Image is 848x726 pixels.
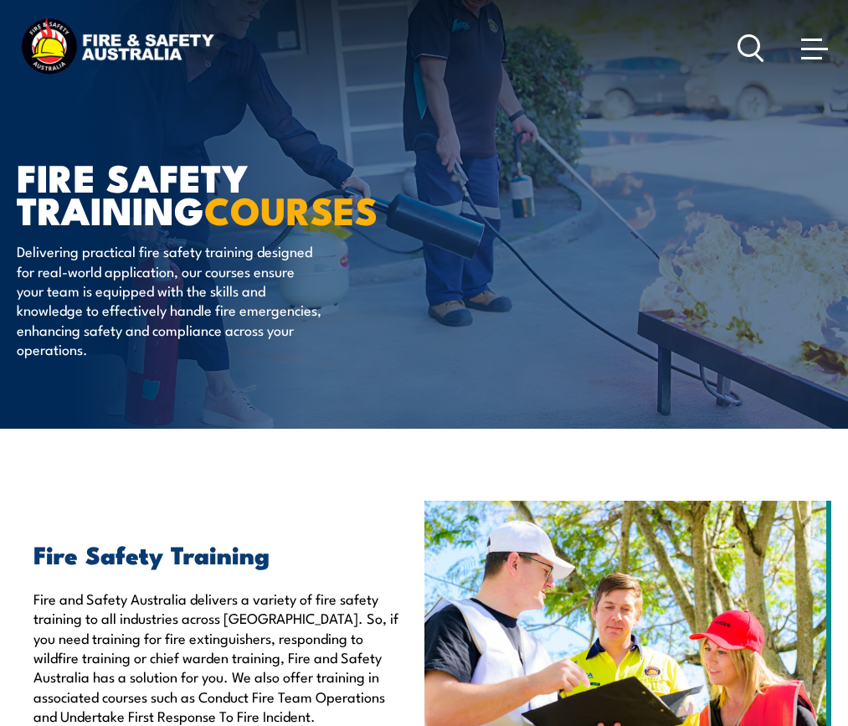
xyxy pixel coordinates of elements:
[17,160,430,225] h1: FIRE SAFETY TRAINING
[204,180,378,238] strong: COURSES
[17,241,322,358] p: Delivering practical fire safety training designed for real-world application, our courses ensure...
[33,589,399,726] p: Fire and Safety Australia delivers a variety of fire safety training to all industries across [GE...
[33,543,399,564] h2: Fire Safety Training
